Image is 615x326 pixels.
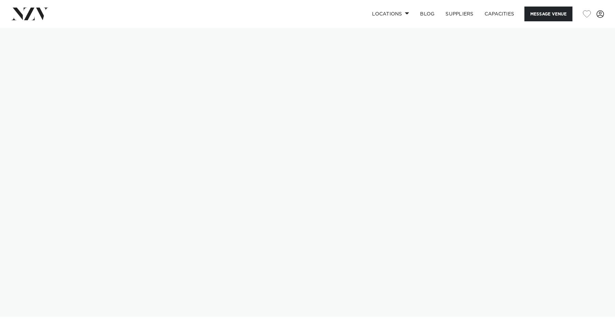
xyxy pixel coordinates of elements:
a: BLOG [415,7,440,21]
img: nzv-logo.png [11,8,48,20]
a: SUPPLIERS [440,7,479,21]
button: Message Venue [524,7,572,21]
a: Capacities [479,7,520,21]
a: Locations [367,7,415,21]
